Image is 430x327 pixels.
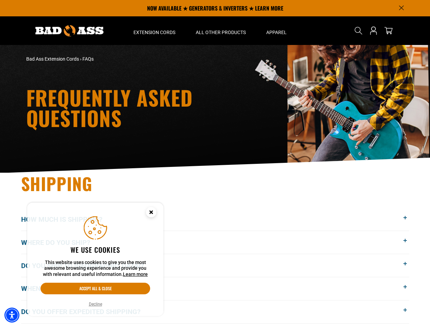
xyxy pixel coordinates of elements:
[133,29,175,35] span: Extension Cords
[21,254,409,277] button: Do you ship to [GEOGRAPHIC_DATA]?
[139,203,163,224] button: Close this option
[21,214,113,224] span: How much is shipping?
[87,301,104,308] button: Decline
[26,87,275,128] h1: Frequently Asked Questions
[266,29,287,35] span: Apparel
[123,271,148,277] a: This website uses cookies to give you the most awesome browsing experience and provide you with r...
[21,283,139,294] span: When will my order get here?
[4,308,19,323] div: Accessibility Menu
[41,245,150,254] h2: We use cookies
[26,56,275,63] nav: breadcrumbs
[21,237,100,248] span: Where do you ship?
[21,261,154,271] span: Do you ship to [GEOGRAPHIC_DATA]?
[21,208,409,231] button: How much is shipping?
[27,203,163,316] aside: Cookie Consent
[21,300,409,323] button: Do you offer expedited shipping?
[123,16,186,45] summary: Extension Cords
[80,56,81,62] span: ›
[82,56,94,62] span: FAQs
[21,171,93,196] span: Shipping
[186,16,256,45] summary: All Other Products
[35,25,103,36] img: Bad Ass Extension Cords
[196,29,246,35] span: All Other Products
[368,16,379,45] a: Open this option
[383,27,394,35] a: cart
[256,16,297,45] summary: Apparel
[41,283,150,294] button: Accept all & close
[353,25,364,36] summary: Search
[41,260,150,278] p: This website uses cookies to give you the most awesome browsing experience and provide you with r...
[21,231,409,254] button: Where do you ship?
[21,277,409,300] button: When will my order get here?
[26,56,79,62] a: Bad Ass Extension Cords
